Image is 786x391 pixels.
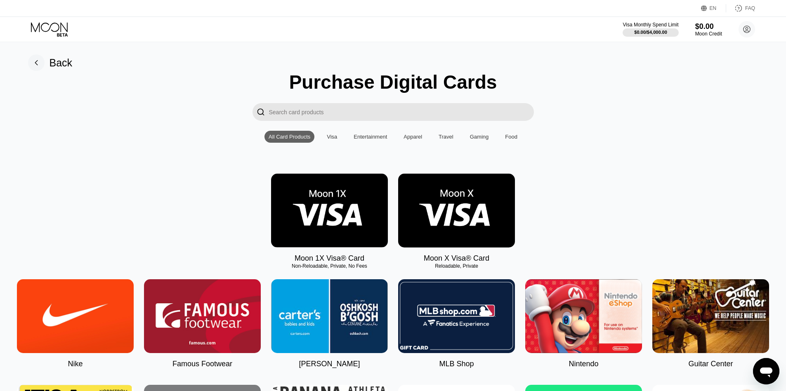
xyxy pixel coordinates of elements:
div: Travel [439,134,453,140]
div: Apparel [399,131,426,143]
div: Moon X Visa® Card [424,254,489,263]
div: Gaming [470,134,489,140]
div: EN [710,5,717,11]
div: Nintendo [569,360,598,368]
div: Gaming [466,131,493,143]
div: Travel [434,131,458,143]
div: Purchase Digital Cards [289,71,497,93]
div: Nike [68,360,83,368]
div: Guitar Center [688,360,733,368]
div: Visa Monthly Spend Limit [623,22,678,28]
div: Entertainment [354,134,387,140]
div: Visa [327,134,337,140]
div: Non-Reloadable, Private, No Fees [271,263,388,269]
div: Food [501,131,522,143]
div:  [253,103,269,121]
div: All Card Products [264,131,314,143]
div: FAQ [726,4,755,12]
div: Back [28,54,73,71]
div: Moon Credit [695,31,722,37]
div: All Card Products [269,134,310,140]
div: FAQ [745,5,755,11]
div: Moon 1X Visa® Card [295,254,364,263]
div: Famous Footwear [172,360,232,368]
input: Search card products [269,103,534,121]
div: $0.00Moon Credit [695,22,722,37]
div: Visa Monthly Spend Limit$0.00/$4,000.00 [623,22,678,37]
div: Entertainment [349,131,391,143]
div: EN [701,4,726,12]
div: Apparel [404,134,422,140]
div: $0.00 [695,22,722,31]
div:  [257,107,265,117]
div: Visa [323,131,341,143]
div: Back [50,57,73,69]
iframe: Кнопка запуска окна обмена сообщениями [753,358,779,384]
div: [PERSON_NAME] [299,360,360,368]
div: $0.00 / $4,000.00 [634,30,667,35]
div: MLB Shop [439,360,474,368]
div: Food [505,134,517,140]
div: Reloadable, Private [398,263,515,269]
